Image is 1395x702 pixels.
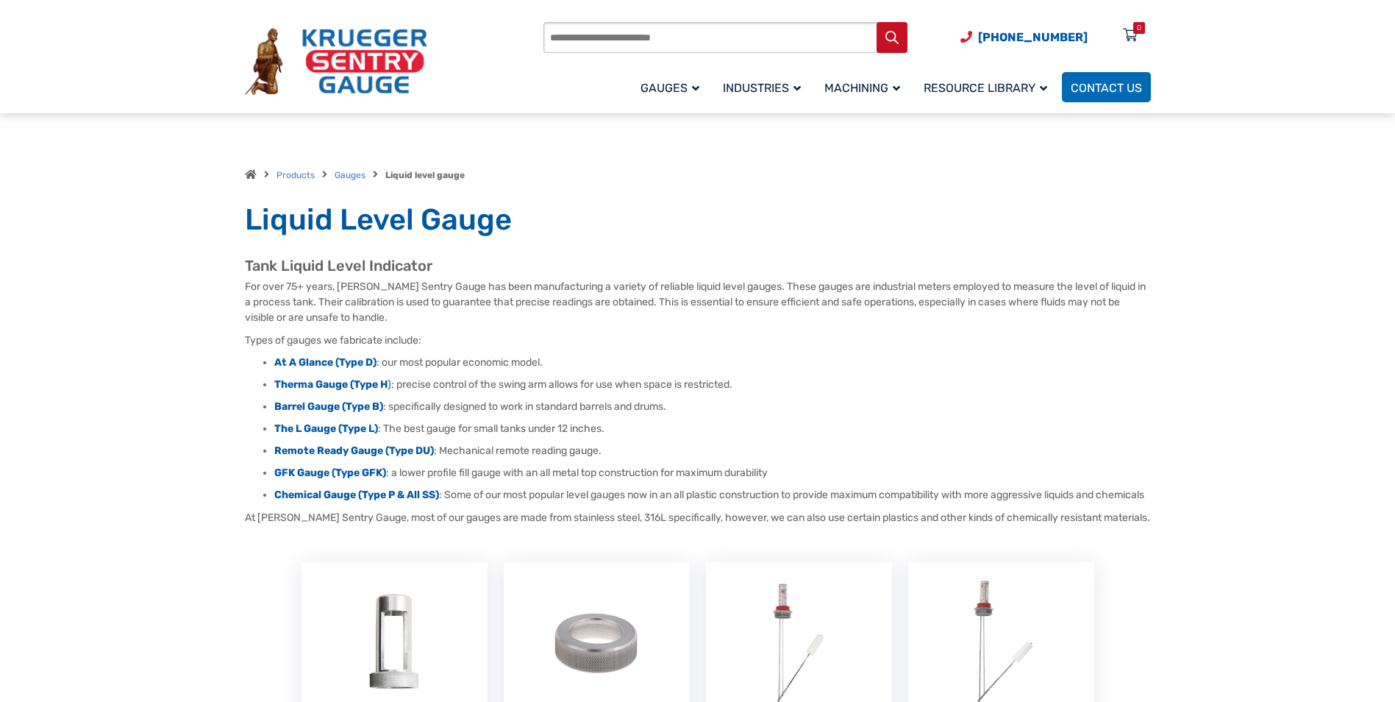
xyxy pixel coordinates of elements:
[632,70,714,104] a: Gauges
[714,70,816,104] a: Industries
[978,30,1088,44] span: [PHONE_NUMBER]
[723,81,801,95] span: Industries
[335,170,365,180] a: Gauges
[274,466,1151,481] li: : a lower profile fill gauge with an all metal top construction for maximum durability
[245,510,1151,525] p: At [PERSON_NAME] Sentry Gauge, most of our gauges are made from stainless steel, 316L specificall...
[274,377,1151,392] li: : precise control of the swing arm allows for use when space is restricted.
[274,356,377,369] a: At A Glance (Type D)
[274,422,1151,436] li: : The best gauge for small tanks under 12 inches.
[1062,72,1151,102] a: Contact Us
[245,279,1151,325] p: For over 75+ years, [PERSON_NAME] Sentry Gauge has been manufacturing a variety of reliable liqui...
[274,467,386,479] a: GFK Gauge (Type GFK)
[274,378,391,391] a: Therma Gauge (Type H)
[274,422,378,435] a: The L Gauge (Type L)
[274,444,434,457] a: Remote Ready Gauge (Type DU)
[245,202,1151,238] h1: Liquid Level Gauge
[245,28,427,96] img: Krueger Sentry Gauge
[245,257,1151,275] h2: Tank Liquid Level Indicator
[960,28,1088,46] a: Phone Number (920) 434-8860
[274,444,1151,458] li: : Mechanical remote reading gauge.
[816,70,915,104] a: Machining
[274,355,1151,370] li: : our most popular economic model.
[924,81,1047,95] span: Resource Library
[274,378,388,391] strong: Therma Gauge (Type H
[274,400,1151,414] li: : specifically designed to work in standard barrels and drums.
[641,81,699,95] span: Gauges
[274,489,439,501] a: Chemical Gauge (Type P & All SS)
[274,488,1151,503] li: : Some of our most popular level gauges now in an all plastic construction to provide maximum com...
[1071,81,1142,95] span: Contact Us
[385,170,465,180] strong: Liquid level gauge
[1137,22,1141,34] div: 0
[915,70,1062,104] a: Resource Library
[824,81,900,95] span: Machining
[245,333,1151,348] p: Types of gauges we fabricate include:
[274,400,383,413] a: Barrel Gauge (Type B)
[276,170,315,180] a: Products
